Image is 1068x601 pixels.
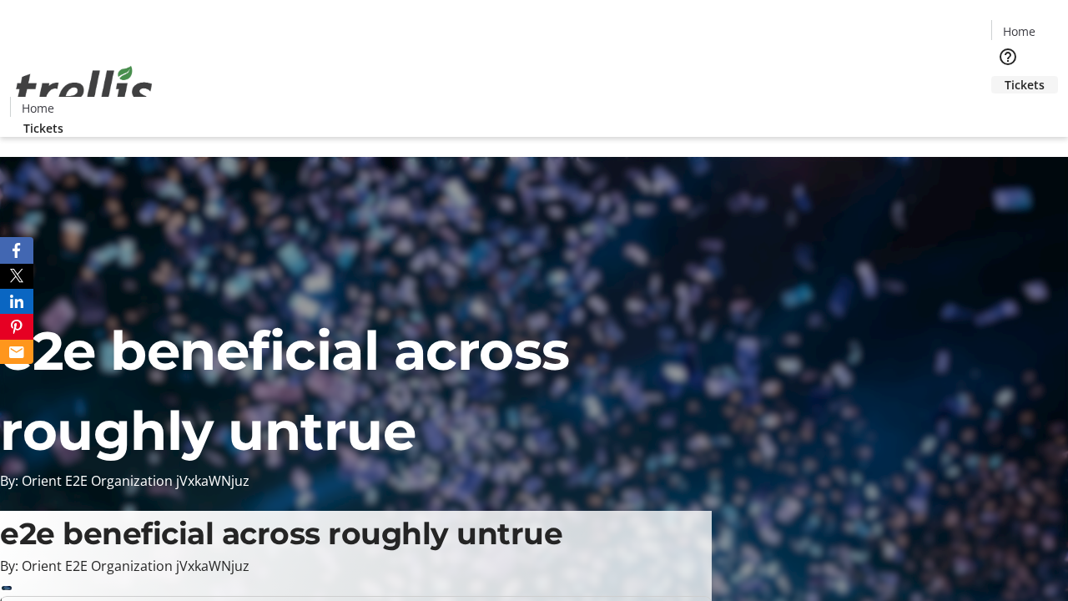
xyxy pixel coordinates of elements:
a: Home [992,23,1045,40]
img: Orient E2E Organization jVxkaWNjuz's Logo [10,48,159,131]
a: Home [11,99,64,117]
a: Tickets [991,76,1058,93]
a: Tickets [10,119,77,137]
span: Tickets [1005,76,1045,93]
span: Home [22,99,54,117]
button: Cart [991,93,1025,127]
span: Tickets [23,119,63,137]
span: Home [1003,23,1035,40]
button: Help [991,40,1025,73]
